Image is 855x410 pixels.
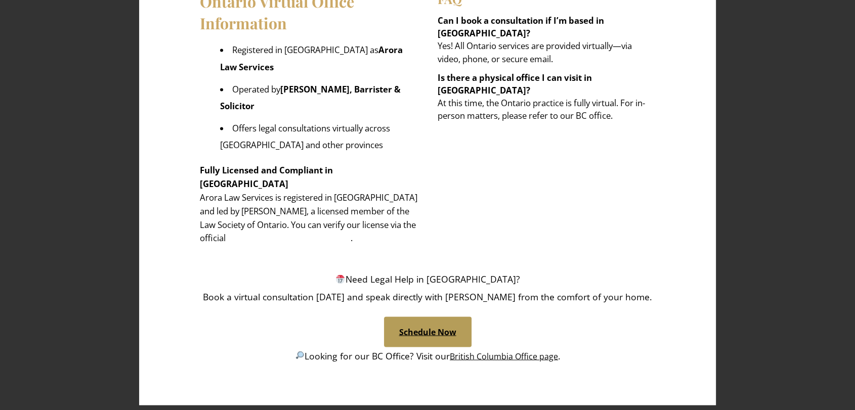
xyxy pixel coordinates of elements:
li: Registered in [GEOGRAPHIC_DATA] as [220,41,417,75]
a: Schedule Now [384,316,472,347]
strong: Can I book a consultation if I’m based in [GEOGRAPHIC_DATA]? [438,15,604,39]
strong: [PERSON_NAME], Barrister & Solicitor [220,83,401,112]
img: 📅 [336,275,345,284]
p: Arora Law Services is registered in [GEOGRAPHIC_DATA] and led by [PERSON_NAME], a licensed member... [200,164,417,245]
p: At this time, the Ontario practice is fully virtual. For in-person matters, please refer to our B... [438,71,655,122]
strong: Is there a physical office I can visit in [GEOGRAPHIC_DATA]? [438,72,592,96]
strong: Fully Licensed and Compliant in [GEOGRAPHIC_DATA] [200,164,333,190]
p: Yes! All Ontario services are provided virtually—via video, phone, or secure email. [438,14,655,65]
a: British Columbia Office page [450,350,558,361]
img: 🔎 [295,351,304,360]
li: Offers legal consultations virtually across [GEOGRAPHIC_DATA] and other provinces [220,120,417,154]
p: Looking for our BC Office? Visit our . [149,347,706,365]
p: Need Legal Help in [GEOGRAPHIC_DATA]? Book a virtual consultation [DATE] and speak directly with ... [149,270,706,306]
a: Law Society of Ontario Directory [226,232,351,244]
li: Operated by [220,81,417,115]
